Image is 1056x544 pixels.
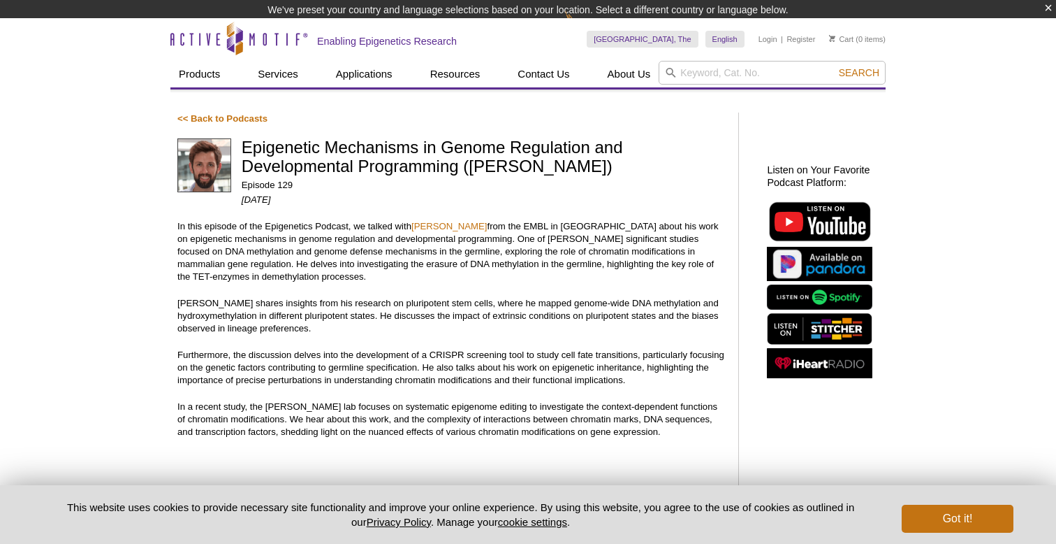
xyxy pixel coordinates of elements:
[43,500,879,529] p: This website uses cookies to provide necessary site functionality and improve your online experie...
[659,61,886,85] input: Keyword, Cat. No.
[829,35,835,42] img: Your Cart
[599,61,659,87] a: About Us
[767,285,872,310] img: Listen on Spotify
[758,34,777,44] a: Login
[767,199,872,243] img: Listen on YouTube
[829,34,853,44] a: Cart
[767,164,879,189] h2: Listen on Your Favorite Podcast Platform:
[829,31,886,48] li: (0 items)
[177,401,724,438] p: In a recent study, the [PERSON_NAME] lab focuses on systematic epigenome editing to investigate t...
[242,179,725,192] p: Episode 129
[781,31,783,48] li: |
[170,61,228,87] a: Products
[177,297,724,335] p: [PERSON_NAME] shares insights from his research on pluripotent stem cells, where he mapped genome...
[705,31,745,48] a: English
[177,138,231,192] img: James Hackett
[786,34,815,44] a: Register
[835,66,883,79] button: Search
[509,61,578,87] a: Contact Us
[839,67,879,78] span: Search
[422,61,489,87] a: Resources
[902,505,1013,533] button: Got it!
[767,348,872,378] img: Listen on iHeartRadio
[317,35,457,48] h2: Enabling Epigenetics Research
[177,113,267,124] a: << Back to Podcasts
[328,61,401,87] a: Applications
[498,516,567,528] button: cookie settings
[367,516,431,528] a: Privacy Policy
[242,194,271,205] em: [DATE]
[177,220,724,283] p: In this episode of the Epigenetics Podcast, we talked with from the EMBL in [GEOGRAPHIC_DATA] abo...
[767,313,872,345] img: Listen on Stitcher
[242,138,725,177] h1: Epigenetic Mechanisms in Genome Regulation and Developmental Programming ([PERSON_NAME])
[767,247,872,281] img: Listen on Pandora
[587,31,698,48] a: [GEOGRAPHIC_DATA], The
[249,61,307,87] a: Services
[177,349,724,387] p: Furthermore, the discussion delves into the development of a CRISPR screening tool to study cell ...
[565,10,602,43] img: Change Here
[411,221,487,231] a: [PERSON_NAME]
